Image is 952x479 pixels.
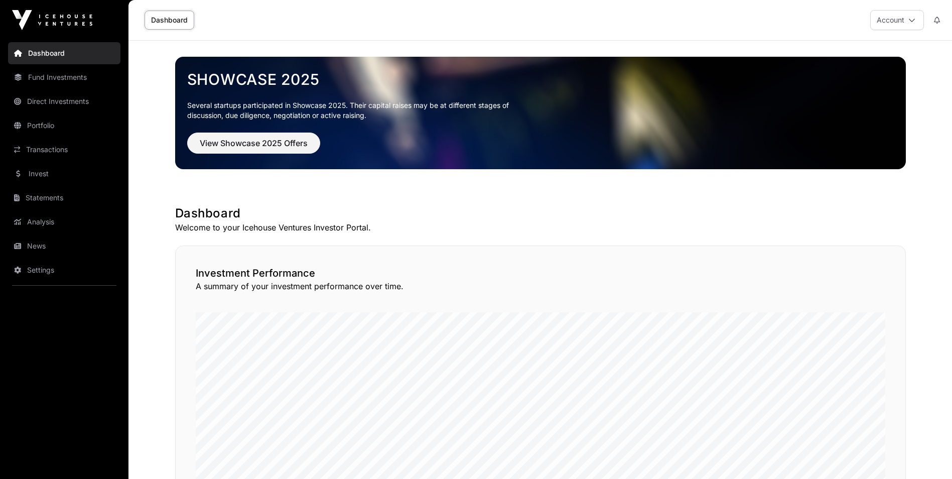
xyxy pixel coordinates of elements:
a: Statements [8,187,120,209]
a: Fund Investments [8,66,120,88]
a: Settings [8,259,120,281]
a: News [8,235,120,257]
button: View Showcase 2025 Offers [187,133,320,154]
a: View Showcase 2025 Offers [187,143,320,153]
a: Invest [8,163,120,185]
a: Direct Investments [8,90,120,112]
h2: Investment Performance [196,266,885,280]
a: Dashboard [145,11,194,30]
a: Analysis [8,211,120,233]
p: Welcome to your Icehouse Ventures Investor Portal. [175,221,906,233]
a: Dashboard [8,42,120,64]
a: Transactions [8,139,120,161]
img: Icehouse Ventures Logo [12,10,92,30]
a: Showcase 2025 [187,70,894,88]
a: Portfolio [8,114,120,137]
p: A summary of your investment performance over time. [196,280,885,292]
img: Showcase 2025 [175,57,906,169]
p: Several startups participated in Showcase 2025. Their capital raises may be at different stages o... [187,100,524,121]
h1: Dashboard [175,205,906,221]
span: View Showcase 2025 Offers [200,137,308,149]
button: Account [870,10,924,30]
